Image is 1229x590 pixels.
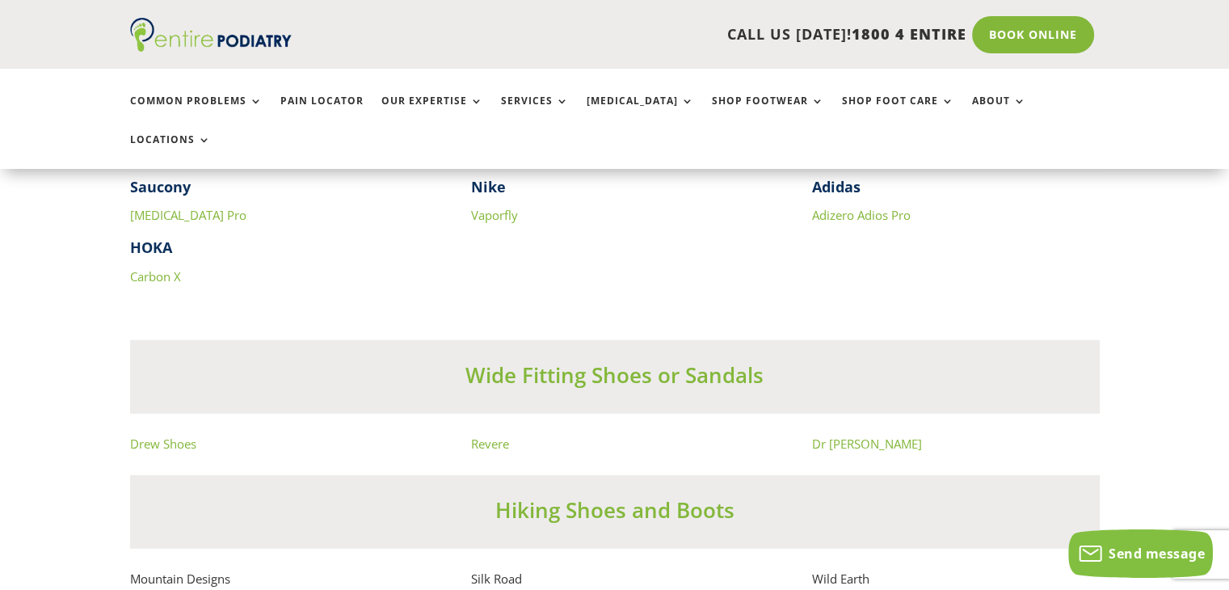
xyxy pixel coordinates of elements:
a: Common Problems [130,95,263,130]
a: Drew Shoes [130,436,196,452]
button: Send message [1068,529,1213,578]
a: Services [501,95,569,130]
a: Entire Podiatry [130,39,292,55]
span: 1800 4 ENTIRE [852,24,966,44]
img: logo (1) [130,18,292,52]
a: Shop Foot Care [842,95,954,130]
a: Revere [471,436,509,452]
strong: Nike [471,177,506,196]
a: Carbon X [130,268,181,284]
a: Dr [PERSON_NAME] [812,436,922,452]
p: CALL US [DATE]! [354,24,966,45]
a: Adizero Adios Pro [812,207,911,223]
h3: Wide Fitting Shoes or Sandals [130,360,1100,398]
strong: HOKA [130,238,172,257]
a: Book Online [972,16,1094,53]
a: Vaporfly [471,207,518,223]
strong: Adidas [812,177,861,196]
a: [MEDICAL_DATA] [587,95,694,130]
h3: Hiking Shoes and Boots [130,495,1100,533]
a: Pain Locator [280,95,364,130]
span: Send message [1109,545,1205,563]
a: Shop Footwear [712,95,824,130]
a: Our Expertise [381,95,483,130]
a: Locations [130,134,211,169]
a: About [972,95,1026,130]
strong: Saucony [130,177,191,196]
a: [MEDICAL_DATA] Pro [130,207,246,223]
